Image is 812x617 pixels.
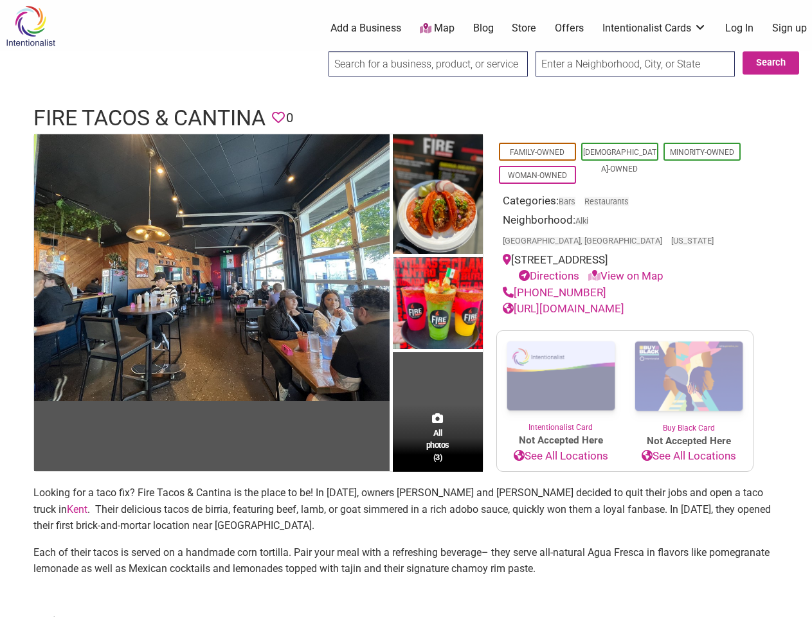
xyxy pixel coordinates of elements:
div: Categories: [503,193,747,213]
a: [URL][DOMAIN_NAME] [503,302,624,315]
span: Alki [575,217,588,226]
a: Woman-Owned [508,171,567,180]
a: Directions [519,269,579,282]
span: [US_STATE] [671,237,714,246]
a: See All Locations [497,448,625,465]
a: Minority-Owned [670,148,734,157]
a: See All Locations [625,448,753,465]
a: Blog [473,21,494,35]
a: Bars [559,197,575,206]
a: Family-Owned [510,148,564,157]
a: Sign up [772,21,807,35]
img: Buy Black Card [625,331,753,422]
span: Not Accepted Here [497,433,625,448]
a: View on Map [588,269,663,282]
span: [GEOGRAPHIC_DATA], [GEOGRAPHIC_DATA] [503,237,662,246]
p: Looking for a taco fix? Fire Tacos & Cantina is the place to be! In [DATE], owners [PERSON_NAME] ... [33,485,779,534]
a: Log In [725,21,753,35]
a: Store [512,21,536,35]
a: Map [420,21,455,36]
span: Not Accepted Here [625,434,753,449]
a: [DEMOGRAPHIC_DATA]-Owned [583,148,656,174]
a: Intentionalist Cards [602,21,707,35]
a: Add a Business [330,21,401,35]
a: Kent [67,503,87,515]
span: All photos (3) [426,427,449,463]
div: Neighborhood: [503,212,747,252]
img: Intentionalist Card [497,331,625,422]
input: Enter a Neighborhood, City, or State [536,51,735,76]
button: Search [743,51,799,75]
a: Restaurants [584,197,629,206]
a: Intentionalist Card [497,331,625,433]
h1: Fire Tacos & Cantina [33,103,266,134]
a: Offers [555,21,584,35]
p: Each of their tacos is served on a handmade corn tortilla. Pair your meal with a refreshing bever... [33,544,779,577]
a: [PHONE_NUMBER] [503,286,606,299]
a: Buy Black Card [625,331,753,434]
span: 0 [286,108,293,128]
input: Search for a business, product, or service [329,51,528,76]
div: [STREET_ADDRESS] [503,252,747,285]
